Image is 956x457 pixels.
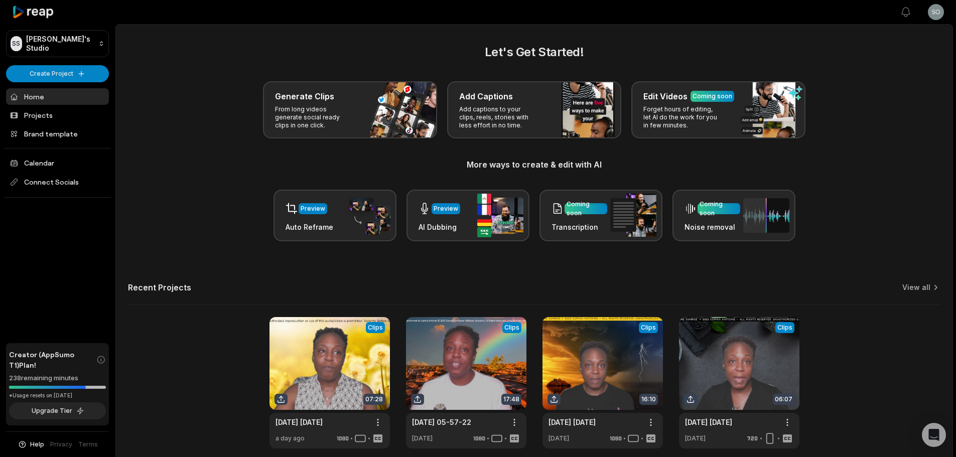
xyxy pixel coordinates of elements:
span: Creator (AppSumo T1) Plan! [9,349,96,370]
span: Help [30,440,44,449]
img: auto_reframe.png [344,196,390,235]
a: Privacy [50,440,72,449]
a: View all [902,282,930,292]
h3: Add Captions [459,90,513,102]
h3: Auto Reframe [286,222,333,232]
a: Brand template [6,125,109,142]
button: Create Project [6,65,109,82]
div: Preview [301,204,325,213]
button: Help [18,440,44,449]
div: Coming soon [693,92,732,101]
div: Coming soon [567,200,605,218]
p: Forget hours of editing, let AI do the work for you in few minutes. [643,105,721,129]
a: [DATE] 05-57-22 [412,417,471,427]
h3: AI Dubbing [419,222,460,232]
a: [DATE] [DATE] [276,417,323,427]
div: Open Intercom Messenger [922,423,946,447]
p: From long videos generate social ready clips in one click. [275,105,353,129]
a: [DATE] [DATE] [549,417,596,427]
img: transcription.png [610,194,656,237]
p: Add captions to your clips, reels, stories with less effort in no time. [459,105,537,129]
h3: Transcription [552,222,607,232]
h3: Generate Clips [275,90,334,102]
h2: Let's Get Started! [128,43,940,61]
div: SS [11,36,22,51]
a: Terms [78,440,98,449]
img: ai_dubbing.png [477,194,523,237]
a: Calendar [6,155,109,171]
h2: Recent Projects [128,282,191,292]
h3: More ways to create & edit with AI [128,159,940,171]
p: [PERSON_NAME]'s Studio [26,35,94,53]
h3: Noise removal [685,222,740,232]
h3: Edit Videos [643,90,688,102]
div: Coming soon [700,200,738,218]
a: Projects [6,107,109,123]
button: Upgrade Tier [9,402,106,419]
div: *Usage resets on [DATE] [9,392,106,399]
span: Connect Socials [6,173,109,191]
div: 238 remaining minutes [9,373,106,383]
a: Home [6,88,109,105]
a: [DATE] [DATE] [685,417,732,427]
img: noise_removal.png [743,198,789,233]
div: Preview [434,204,458,213]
